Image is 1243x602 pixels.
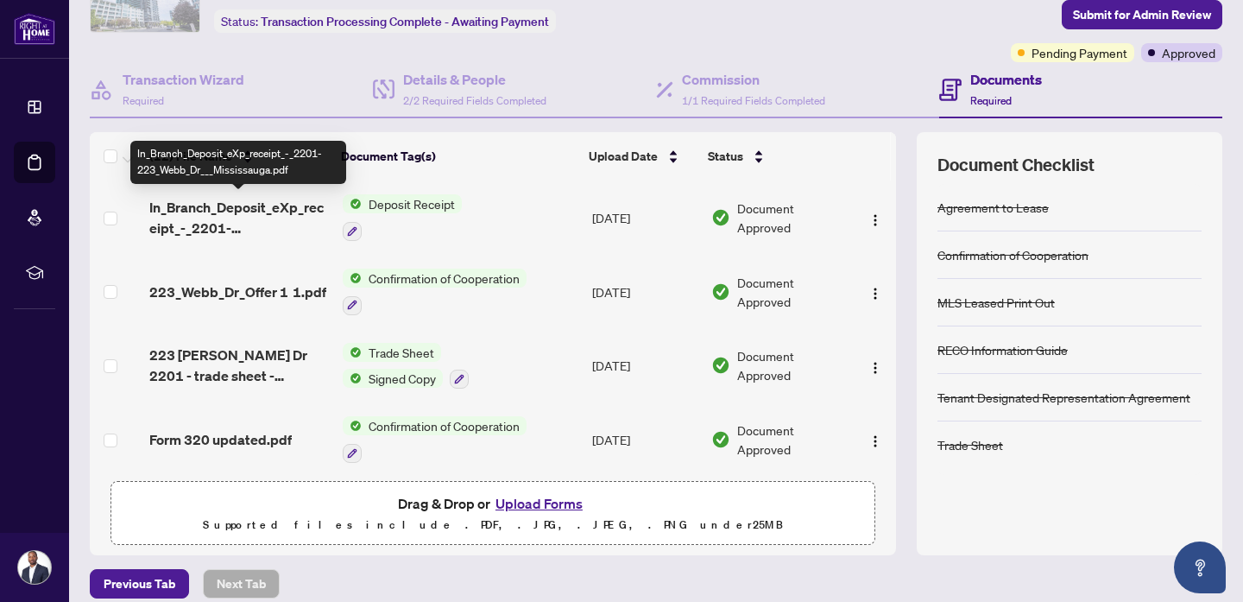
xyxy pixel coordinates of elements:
[214,10,556,33] div: Status:
[362,194,462,213] span: Deposit Receipt
[937,340,1068,359] div: RECO Information Guide
[1073,1,1211,29] span: Submit for Admin Review
[343,416,362,435] img: Status Icon
[343,369,362,388] img: Status Icon
[701,132,849,181] th: Status
[868,361,882,375] img: Logo
[682,69,825,90] h4: Commission
[123,94,164,107] span: Required
[343,343,362,362] img: Status Icon
[343,194,462,241] button: Status IconDeposit Receipt
[861,426,889,453] button: Logo
[585,329,704,403] td: [DATE]
[937,245,1088,264] div: Confirmation of Cooperation
[149,197,329,238] span: In_Branch_Deposit_eXp_receipt_-_2201-223_Webb_Dr___Mississauga.pdf
[343,416,527,463] button: Status IconConfirmation of Cooperation
[711,282,730,301] img: Document Status
[937,198,1049,217] div: Agreement to Lease
[398,492,588,515] span: Drag & Drop or
[737,421,847,459] span: Document Approved
[362,416,527,435] span: Confirmation of Cooperation
[403,69,546,90] h4: Details & People
[711,430,730,449] img: Document Status
[149,429,292,450] span: Form 320 updated.pdf
[104,570,175,598] span: Previous Tab
[970,94,1012,107] span: Required
[18,551,51,584] img: Profile Icon
[868,287,882,301] img: Logo
[122,515,864,535] p: Supported files include .PDF, .JPG, .JPEG, .PNG under 25 MB
[861,352,889,379] button: Logo
[868,213,882,227] img: Logo
[1174,542,1226,593] button: Open asap
[90,569,189,599] button: Previous Tab
[142,132,334,181] th: (12) File Name
[203,569,280,599] button: Next Tab
[737,273,847,311] span: Document Approved
[343,343,469,390] button: Status IconTrade SheetStatus IconSigned Copy
[861,204,889,231] button: Logo
[362,343,441,362] span: Trade Sheet
[123,69,244,90] h4: Transaction Wizard
[711,208,730,227] img: Document Status
[334,132,582,181] th: Document Tag(s)
[708,147,743,166] span: Status
[362,369,443,388] span: Signed Copy
[130,141,346,184] div: In_Branch_Deposit_eXp_receipt_-_2201-223_Webb_Dr___Mississauga.pdf
[490,492,588,515] button: Upload Forms
[868,434,882,448] img: Logo
[937,293,1055,312] div: MLS Leased Print Out
[582,132,700,181] th: Upload Date
[585,181,704,255] td: [DATE]
[1032,43,1127,62] span: Pending Payment
[589,147,658,166] span: Upload Date
[14,13,55,45] img: logo
[362,269,527,288] span: Confirmation of Cooperation
[343,194,362,213] img: Status Icon
[111,482,874,546] span: Drag & Drop orUpload FormsSupported files include .PDF, .JPG, .JPEG, .PNG under25MB
[149,345,329,386] span: 223 [PERSON_NAME] Dr 2201 - trade sheet - [PERSON_NAME] to review.pdf
[585,255,704,329] td: [DATE]
[343,269,362,288] img: Status Icon
[970,69,1042,90] h4: Documents
[737,199,847,237] span: Document Approved
[343,269,527,315] button: Status IconConfirmation of Cooperation
[261,14,549,29] span: Transaction Processing Complete - Awaiting Payment
[937,388,1190,407] div: Tenant Designated Representation Agreement
[682,94,825,107] span: 1/1 Required Fields Completed
[1162,43,1215,62] span: Approved
[585,402,704,477] td: [DATE]
[937,435,1003,454] div: Trade Sheet
[861,278,889,306] button: Logo
[711,356,730,375] img: Document Status
[403,94,546,107] span: 2/2 Required Fields Completed
[149,282,326,302] span: 223_Webb_Dr_Offer 1 1.pdf
[937,153,1095,177] span: Document Checklist
[737,346,847,384] span: Document Approved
